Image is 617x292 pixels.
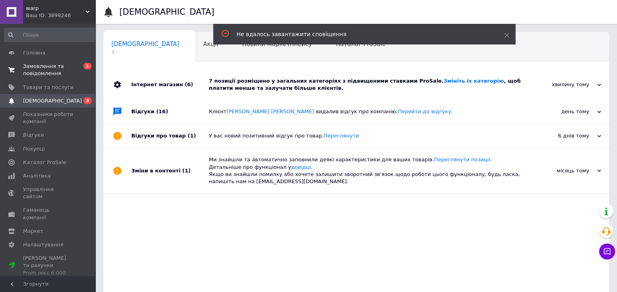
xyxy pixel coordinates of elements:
span: 3 [84,97,91,104]
span: Акції [203,41,218,48]
div: 6 днів тому [522,132,601,139]
span: (16) [156,108,168,114]
div: Інтернет магазин [131,70,209,100]
span: Управління сайтом [23,186,74,200]
a: Змініть їх категорію [444,78,504,84]
span: [PERSON_NAME] та рахунки [23,255,74,277]
div: Зміни в контенті [131,148,209,193]
h1: [DEMOGRAPHIC_DATA] [119,7,214,17]
a: Переглянути [323,133,359,139]
button: Чат з покупцем [599,244,615,259]
span: Товари та послуги [23,84,74,91]
a: Перейти до відгуку. [398,108,453,114]
span: Аналітика [23,172,51,180]
span: (1) [182,168,191,174]
div: Відгуки [131,100,209,124]
input: Пошук [4,28,98,42]
div: хвилину тому [522,81,601,88]
div: 7 позиції розміщено у загальних категоріях з підвищеними ставками ProSale. , щоб платити менше та... [209,77,522,92]
span: [DEMOGRAPHIC_DATA] [111,41,179,48]
span: Каталог ProSale [23,159,66,166]
a: довідці [291,164,311,170]
span: Маркет [23,228,43,235]
span: видалив відгук про компанію. [316,108,453,114]
span: Показники роботи компанії [23,111,74,125]
span: [DEMOGRAPHIC_DATA] [23,97,82,104]
div: місяць тому [522,167,601,174]
div: У вас новий позитивний відгук про товар. [209,132,522,139]
span: Клієнт [209,108,453,114]
span: Покупці [23,145,45,153]
div: день тому [522,108,601,115]
span: Головна [23,49,45,56]
span: Відгуки [23,131,44,139]
div: Не вдалось завантажити сповіщення [237,30,484,38]
a: Переглянути позиції [434,157,490,162]
span: 3 [111,49,179,55]
div: Ми знайшли та автоматично заповнили деякі характеристики для ваших товарів. . Детальніше про функ... [209,156,522,185]
span: warp [26,5,86,12]
span: Налаштування [23,241,64,248]
div: Ваш ID: 3898246 [26,12,95,19]
div: Відгуки про товар [131,124,209,148]
span: Гаманець компанії [23,207,74,221]
span: (6) [185,81,193,87]
span: 1 [84,63,91,70]
span: (1) [188,133,196,139]
a: [PERSON_NAME] [PERSON_NAME] [226,108,314,114]
div: Prom мікс 6 000 [23,269,74,277]
span: Замовлення та повідомлення [23,63,74,77]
